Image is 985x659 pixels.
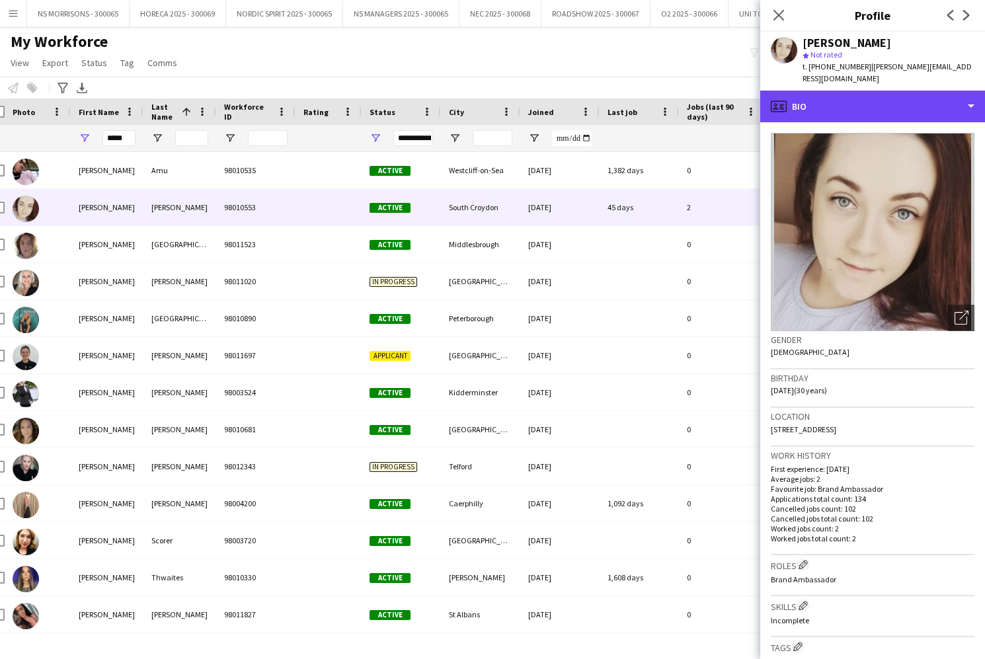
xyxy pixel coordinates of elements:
[216,374,295,410] div: 98003524
[520,485,600,522] div: [DATE]
[771,640,974,654] h3: Tags
[520,152,600,188] div: [DATE]
[771,347,849,357] span: [DEMOGRAPHIC_DATA]
[441,337,520,373] div: [GEOGRAPHIC_DATA]
[13,418,39,444] img: sarah mustoe
[541,1,650,26] button: ROADSHOW 2025 - 300067
[600,485,679,522] div: 1,092 days
[42,57,68,69] span: Export
[370,107,395,117] span: Status
[441,559,520,596] div: [PERSON_NAME]
[771,494,974,504] p: Applications total count: 134
[248,130,288,146] input: Workforce ID Filter Input
[810,50,842,59] span: Not rated
[71,374,143,410] div: [PERSON_NAME]
[130,1,226,26] button: HORECA 2025 - 300069
[679,596,765,633] div: 0
[679,485,765,522] div: 0
[520,226,600,262] div: [DATE]
[370,132,381,144] button: Open Filter Menu
[441,189,520,225] div: South Croydon
[71,596,143,633] div: [PERSON_NAME]
[520,522,600,559] div: [DATE]
[216,263,295,299] div: 98011020
[216,559,295,596] div: 98010330
[143,596,216,633] div: [PERSON_NAME]
[216,226,295,262] div: 98011523
[13,381,39,407] img: sarah meredith
[13,566,39,592] img: Sarah Thwaites
[771,484,974,494] p: Favourite job: Brand Ambassador
[370,388,411,398] span: Active
[771,385,827,395] span: [DATE] (30 years)
[679,448,765,485] div: 0
[226,1,343,26] button: NORDIC SPIRIT 2025 - 300065
[771,558,974,572] h3: Roles
[771,334,974,346] h3: Gender
[520,559,600,596] div: [DATE]
[5,54,34,71] a: View
[370,573,411,583] span: Active
[520,374,600,410] div: [DATE]
[520,189,600,225] div: [DATE]
[608,107,637,117] span: Last job
[151,102,177,122] span: Last Name
[370,240,411,250] span: Active
[771,424,836,434] span: [STREET_ADDRESS]
[520,448,600,485] div: [DATE]
[216,522,295,559] div: 98003720
[216,411,295,447] div: 98010681
[520,300,600,336] div: [DATE]
[441,596,520,633] div: St Albans
[679,152,765,188] div: 0
[81,57,107,69] span: Status
[216,300,295,336] div: 98010890
[679,263,765,299] div: 0
[143,559,216,596] div: Thwaites
[13,492,39,518] img: Sarah Saunders
[370,351,411,361] span: Applicant
[441,152,520,188] div: Westcliff-on-Sea
[13,233,39,259] img: Sarah Brownbridge
[803,61,972,83] span: | [PERSON_NAME][EMAIL_ADDRESS][DOMAIN_NAME]
[37,54,73,71] a: Export
[441,226,520,262] div: Middlesbrough
[520,411,600,447] div: [DATE]
[13,107,35,117] span: Photo
[142,54,182,71] a: Comms
[11,32,108,52] span: My Workforce
[79,107,119,117] span: First Name
[441,263,520,299] div: [GEOGRAPHIC_DATA]
[679,374,765,410] div: 0
[771,372,974,384] h3: Birthday
[441,374,520,410] div: Kidderminster
[528,107,554,117] span: Joined
[552,130,592,146] input: Joined Filter Input
[803,61,871,71] span: t. [PHONE_NUMBER]
[216,152,295,188] div: 98010535
[71,337,143,373] div: [PERSON_NAME]
[449,107,464,117] span: City
[76,54,112,71] a: Status
[216,485,295,522] div: 98004200
[729,1,813,26] button: UNI TOUR - 300067
[216,596,295,633] div: 98011827
[71,300,143,336] div: [PERSON_NAME]
[175,130,208,146] input: Last Name Filter Input
[520,337,600,373] div: [DATE]
[771,133,974,331] img: Crew avatar or photo
[370,314,411,324] span: Active
[760,7,985,24] h3: Profile
[79,132,91,144] button: Open Filter Menu
[55,80,71,96] app-action-btn: Advanced filters
[143,374,216,410] div: [PERSON_NAME]
[771,533,974,543] p: Worked jobs total count: 2
[679,522,765,559] div: 0
[143,448,216,485] div: [PERSON_NAME]
[771,504,974,514] p: Cancelled jobs count: 102
[343,1,459,26] button: NS MANAGERS 2025 - 300065
[143,189,216,225] div: [PERSON_NAME]
[441,411,520,447] div: [GEOGRAPHIC_DATA]
[370,499,411,509] span: Active
[528,132,540,144] button: Open Filter Menu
